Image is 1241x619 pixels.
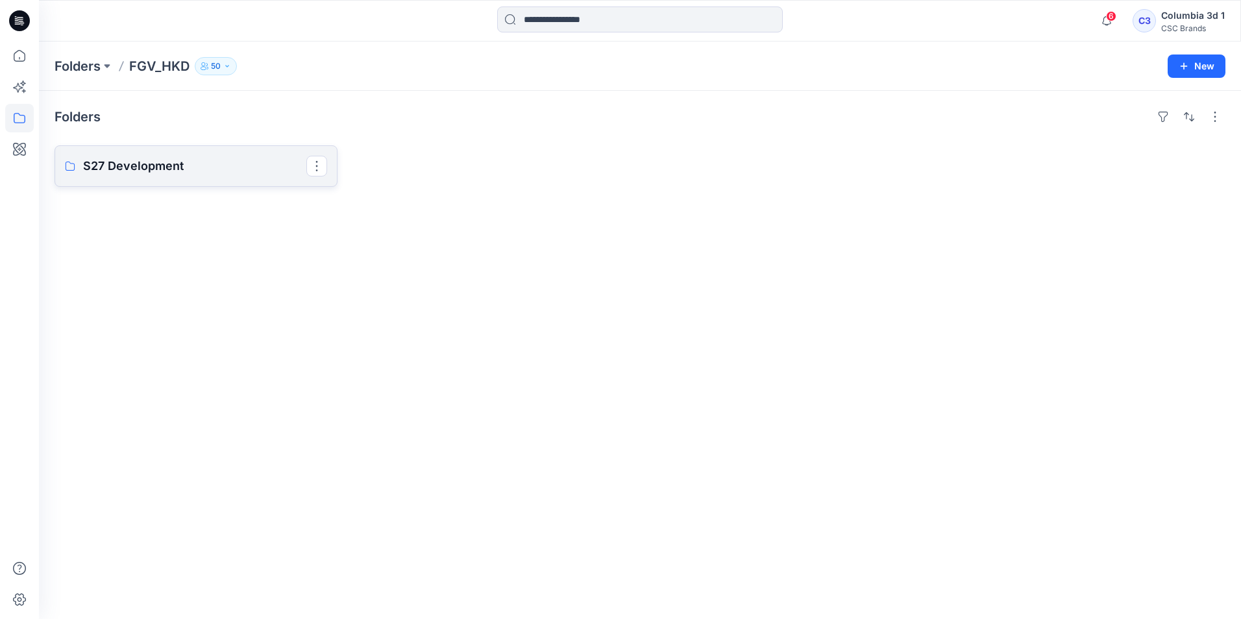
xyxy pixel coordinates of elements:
a: S27 Development [55,145,338,187]
button: New [1168,55,1225,78]
p: 50 [211,59,221,73]
div: CSC Brands [1161,23,1225,33]
button: 50 [195,57,237,75]
div: C3 [1133,9,1156,32]
span: 6 [1106,11,1116,21]
p: S27 Development [83,157,306,175]
a: Folders [55,57,101,75]
p: FGV_HKD [129,57,190,75]
div: Columbia 3d 1 [1161,8,1225,23]
h4: Folders [55,109,101,125]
